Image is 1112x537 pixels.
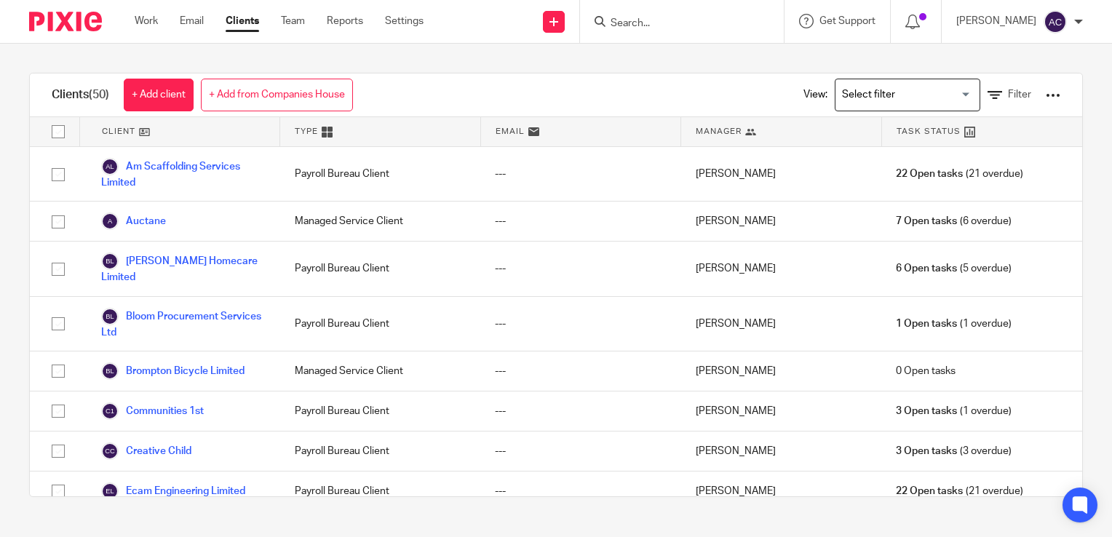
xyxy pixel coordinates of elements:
img: svg%3E [101,482,119,500]
span: 22 Open tasks [896,484,963,498]
a: [PERSON_NAME] Homecare Limited [101,252,266,285]
img: svg%3E [101,442,119,460]
div: [PERSON_NAME] [681,202,882,241]
span: Type [295,125,318,138]
input: Search for option [837,82,972,108]
span: Email [496,125,525,138]
img: svg%3E [101,362,119,380]
div: [PERSON_NAME] [681,242,882,295]
span: 3 Open tasks [896,444,957,458]
a: Auctane [101,212,166,230]
span: (1 overdue) [896,404,1011,418]
span: Manager [696,125,742,138]
img: Pixie [29,12,102,31]
img: svg%3E [101,158,119,175]
div: --- [480,472,681,511]
p: [PERSON_NAME] [956,14,1036,28]
span: (1 overdue) [896,317,1011,331]
div: [PERSON_NAME] [681,147,882,201]
span: (21 overdue) [896,167,1022,181]
div: Payroll Bureau Client [280,147,481,201]
div: [PERSON_NAME] [681,297,882,351]
span: 7 Open tasks [896,214,957,228]
span: (5 overdue) [896,261,1011,276]
div: --- [480,351,681,391]
a: Brompton Bicycle Limited [101,362,245,380]
input: Select all [44,118,72,146]
div: Payroll Bureau Client [280,391,481,431]
div: Payroll Bureau Client [280,297,481,351]
img: svg%3E [101,402,119,420]
a: Am Scaffolding Services Limited [101,158,266,190]
div: --- [480,202,681,241]
a: + Add from Companies House [201,79,353,111]
a: Settings [385,14,424,28]
a: Email [180,14,204,28]
div: --- [480,297,681,351]
img: svg%3E [101,308,119,325]
a: + Add client [124,79,194,111]
div: Managed Service Client [280,202,481,241]
span: (3 overdue) [896,444,1011,458]
a: Team [281,14,305,28]
span: Task Status [897,125,961,138]
a: Ecam Engineering Limited [101,482,245,500]
span: (6 overdue) [896,214,1011,228]
span: 22 Open tasks [896,167,963,181]
span: Get Support [819,16,875,26]
div: Search for option [835,79,980,111]
div: View: [782,73,1060,116]
div: Managed Service Client [280,351,481,391]
h1: Clients [52,87,109,103]
span: (50) [89,89,109,100]
div: [PERSON_NAME] [681,472,882,511]
div: --- [480,242,681,295]
div: [PERSON_NAME] [681,391,882,431]
span: Filter [1008,89,1031,100]
div: --- [480,147,681,201]
a: Work [135,14,158,28]
span: 1 Open tasks [896,317,957,331]
span: (21 overdue) [896,484,1022,498]
img: svg%3E [101,252,119,270]
a: Reports [327,14,363,28]
span: 6 Open tasks [896,261,957,276]
img: svg%3E [1044,10,1067,33]
span: 0 Open tasks [896,364,956,378]
img: svg%3E [101,212,119,230]
div: [PERSON_NAME] [681,351,882,391]
a: Clients [226,14,259,28]
span: Client [102,125,135,138]
div: [PERSON_NAME] [681,431,882,471]
div: Payroll Bureau Client [280,431,481,471]
a: Communities 1st [101,402,204,420]
a: Bloom Procurement Services Ltd [101,308,266,340]
a: Creative Child [101,442,191,460]
div: Payroll Bureau Client [280,472,481,511]
span: 3 Open tasks [896,404,957,418]
input: Search [609,17,740,31]
div: --- [480,391,681,431]
div: --- [480,431,681,471]
div: Payroll Bureau Client [280,242,481,295]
